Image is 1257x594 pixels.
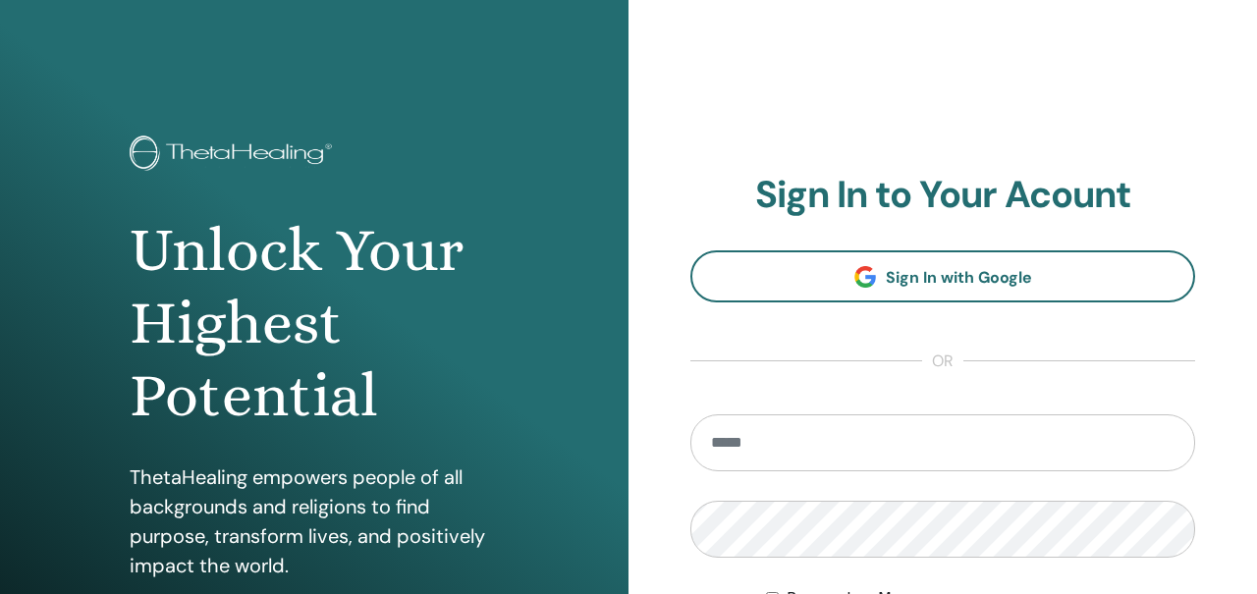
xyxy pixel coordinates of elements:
p: ThetaHealing empowers people of all backgrounds and religions to find purpose, transform lives, a... [130,462,500,580]
span: Sign In with Google [886,267,1032,288]
h2: Sign In to Your Acount [690,173,1195,218]
span: or [922,350,963,373]
h1: Unlock Your Highest Potential [130,214,500,433]
a: Sign In with Google [690,250,1195,302]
